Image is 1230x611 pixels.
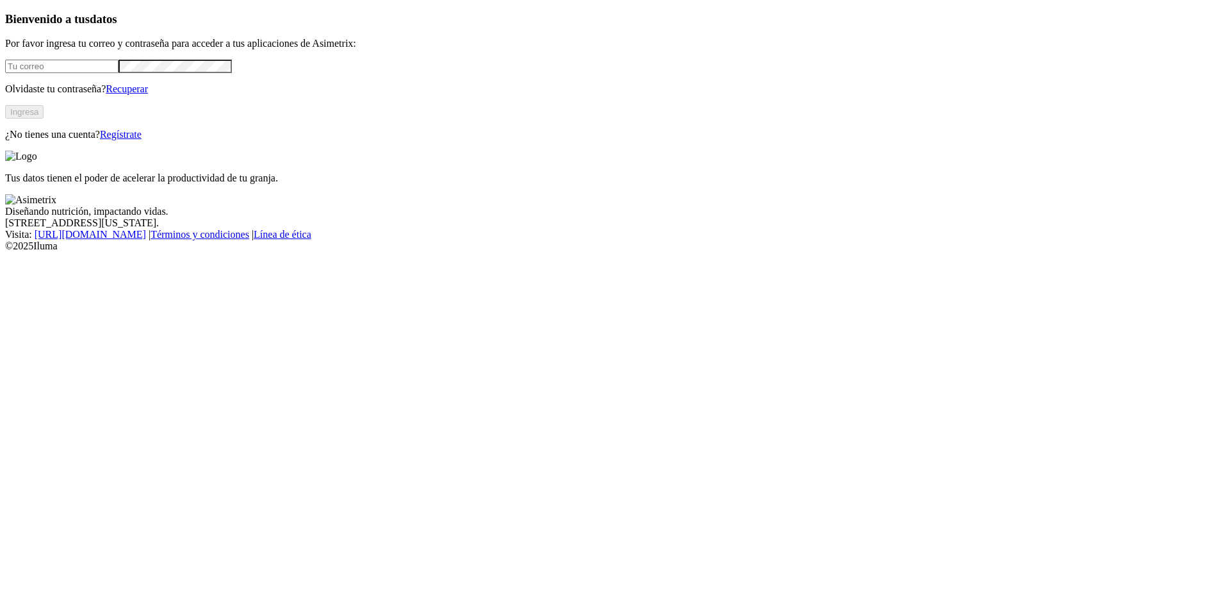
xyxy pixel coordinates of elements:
[5,129,1225,140] p: ¿No tienes una cuenta?
[5,38,1225,49] p: Por favor ingresa tu correo y contraseña para acceder a tus aplicaciones de Asimetrix:
[5,217,1225,229] div: [STREET_ADDRESS][US_STATE].
[100,129,142,140] a: Regístrate
[5,12,1225,26] h3: Bienvenido a tus
[5,240,1225,252] div: © 2025 Iluma
[151,229,249,240] a: Términos y condiciones
[5,105,44,119] button: Ingresa
[254,229,311,240] a: Línea de ética
[35,229,146,240] a: [URL][DOMAIN_NAME]
[5,194,56,206] img: Asimetrix
[5,172,1225,184] p: Tus datos tienen el poder de acelerar la productividad de tu granja.
[5,206,1225,217] div: Diseñando nutrición, impactando vidas.
[5,83,1225,95] p: Olvidaste tu contraseña?
[5,229,1225,240] div: Visita : | |
[5,60,119,73] input: Tu correo
[106,83,148,94] a: Recuperar
[5,151,37,162] img: Logo
[90,12,117,26] span: datos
